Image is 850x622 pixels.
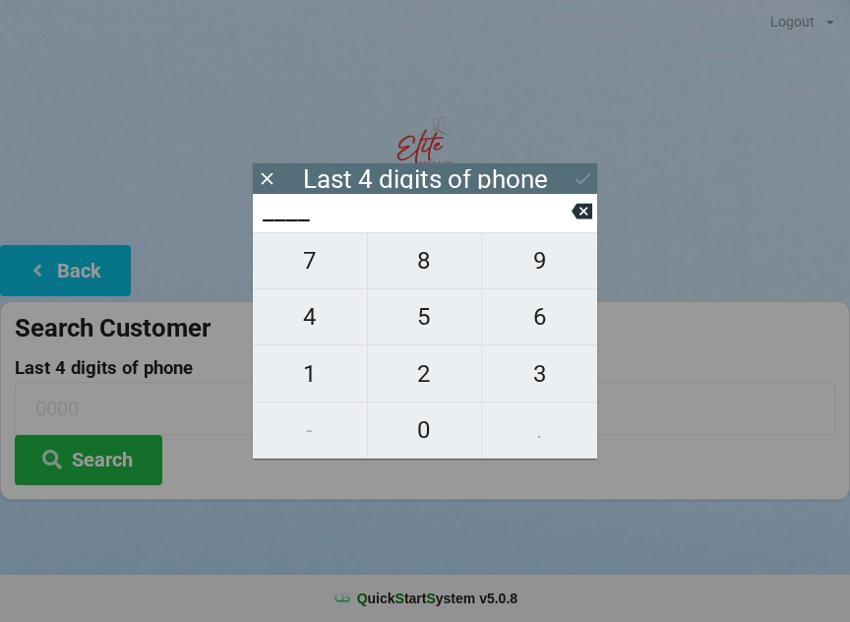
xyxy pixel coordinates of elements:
button: 5 [368,289,483,345]
button: 6 [482,289,597,345]
span: 1 [253,353,367,395]
span: 6 [482,296,597,338]
span: 2 [368,353,482,395]
button: 1 [253,345,368,402]
button: 9 [482,232,597,289]
span: 0 [368,409,482,451]
span: 8 [368,240,482,281]
span: 9 [482,240,597,281]
span: 4 [253,296,367,338]
span: 7 [253,240,367,281]
span: 3 [482,353,597,395]
span: 5 [368,296,482,338]
button: 0 [368,403,483,459]
button: 2 [368,345,483,402]
button: 3 [482,345,597,402]
button: 8 [368,232,483,289]
div: Last 4 digits of phone [303,169,548,189]
button: 4 [253,289,368,345]
button: 7 [253,232,368,289]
